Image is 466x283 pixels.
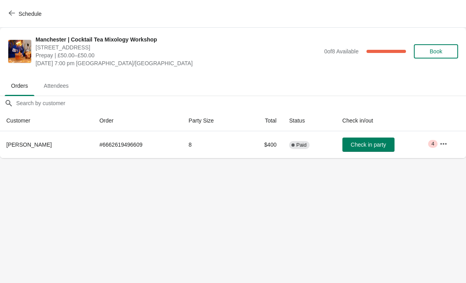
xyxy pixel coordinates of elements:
button: Check in party [342,138,395,152]
th: Order [93,110,182,131]
span: [DATE] 7:00 pm [GEOGRAPHIC_DATA]/[GEOGRAPHIC_DATA] [36,59,320,67]
td: # 6662619496609 [93,131,182,158]
span: Manchester | Cocktail Tea Mixology Workshop [36,36,320,43]
td: 8 [182,131,243,158]
th: Status [283,110,336,131]
span: [STREET_ADDRESS] [36,43,320,51]
th: Total [243,110,283,131]
span: [PERSON_NAME] [6,141,52,148]
span: 4 [431,141,434,147]
th: Check in/out [336,110,433,131]
th: Party Size [182,110,243,131]
span: Book [430,48,442,55]
button: Schedule [4,7,48,21]
span: Check in party [351,141,386,148]
span: Prepay | £50.00–£50.00 [36,51,320,59]
span: Attendees [38,79,75,93]
td: $400 [243,131,283,158]
img: Manchester | Cocktail Tea Mixology Workshop [8,40,31,63]
input: Search by customer [16,96,466,110]
span: Schedule [19,11,41,17]
button: Book [414,44,458,58]
span: Orders [5,79,34,93]
span: Paid [296,142,306,148]
span: 0 of 8 Available [324,48,359,55]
